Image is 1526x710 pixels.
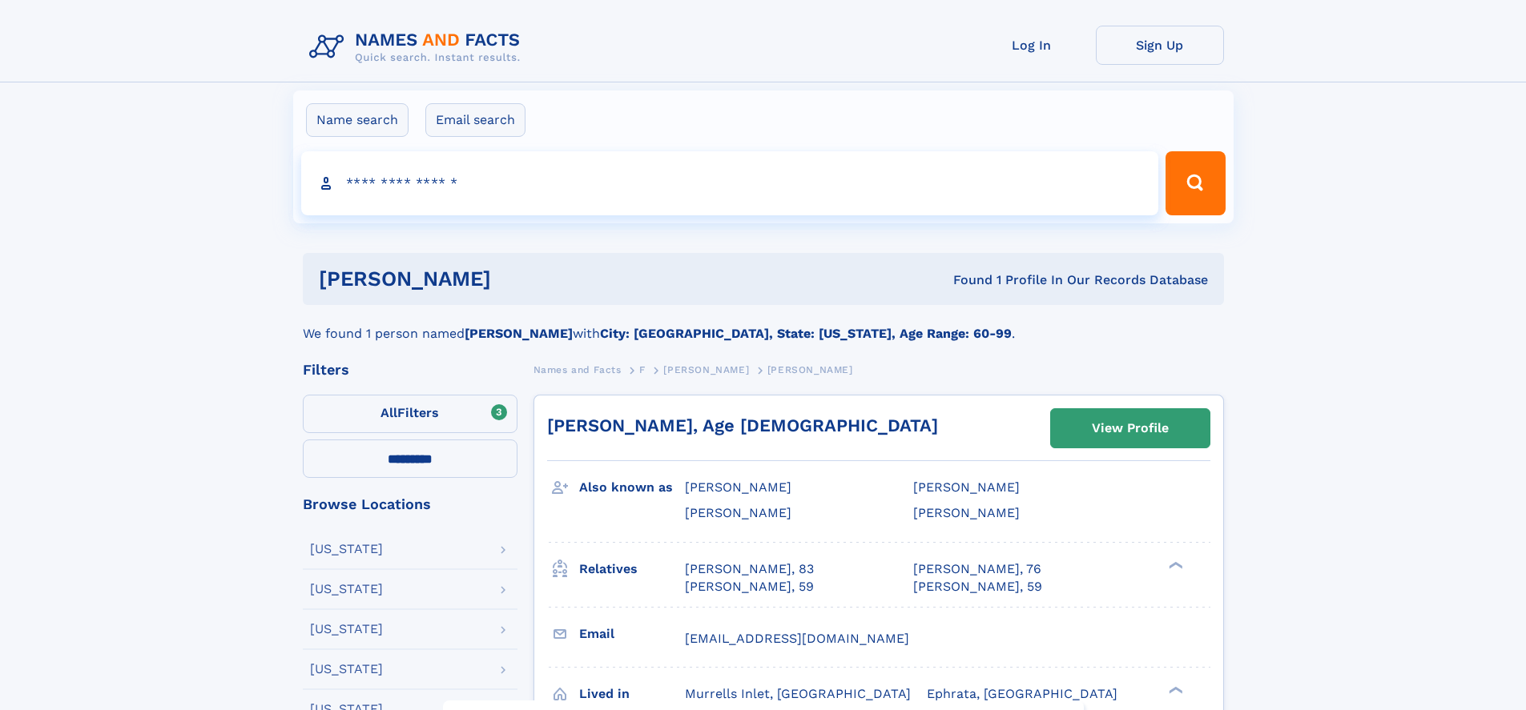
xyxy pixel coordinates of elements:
div: View Profile [1092,410,1169,447]
a: [PERSON_NAME], Age [DEMOGRAPHIC_DATA] [547,415,938,435]
div: ❯ [1165,560,1184,570]
span: Murrells Inlet, [GEOGRAPHIC_DATA] [685,686,911,701]
label: Name search [306,103,409,137]
h3: Also known as [579,474,685,501]
a: [PERSON_NAME] [663,359,749,379]
span: F [639,364,646,375]
span: [PERSON_NAME] [913,479,1020,495]
span: [PERSON_NAME] [913,505,1020,520]
a: F [639,359,646,379]
input: search input [301,151,1159,215]
div: We found 1 person named with . [303,305,1224,343]
span: Ephrata, [GEOGRAPHIC_DATA] [927,686,1117,701]
div: [US_STATE] [310,543,383,556]
span: [EMAIL_ADDRESS][DOMAIN_NAME] [685,631,909,646]
a: Log In [968,26,1096,65]
div: ❯ [1165,684,1184,695]
a: [PERSON_NAME], 59 [913,578,1042,596]
button: Search Button [1166,151,1225,215]
span: All [380,405,397,420]
h3: Relatives [579,556,685,583]
b: City: [GEOGRAPHIC_DATA], State: [US_STATE], Age Range: 60-99 [600,326,1012,341]
div: Browse Locations [303,497,517,511]
b: [PERSON_NAME] [465,326,573,341]
img: Logo Names and Facts [303,26,533,69]
div: [US_STATE] [310,663,383,676]
h3: Email [579,620,685,648]
div: [US_STATE] [310,583,383,596]
label: Filters [303,395,517,433]
a: [PERSON_NAME], 59 [685,578,814,596]
a: Sign Up [1096,26,1224,65]
span: [PERSON_NAME] [685,505,791,520]
h3: Lived in [579,680,685,708]
div: Filters [303,363,517,377]
a: [PERSON_NAME], 76 [913,560,1041,578]
h1: [PERSON_NAME] [319,269,723,289]
span: [PERSON_NAME] [767,364,853,375]
span: [PERSON_NAME] [685,479,791,495]
div: [US_STATE] [310,623,383,636]
a: View Profile [1051,409,1210,447]
a: Names and Facts [533,359,622,379]
span: [PERSON_NAME] [663,364,749,375]
div: Found 1 Profile In Our Records Database [722,271,1208,289]
label: Email search [425,103,525,137]
a: [PERSON_NAME], 83 [685,560,814,578]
